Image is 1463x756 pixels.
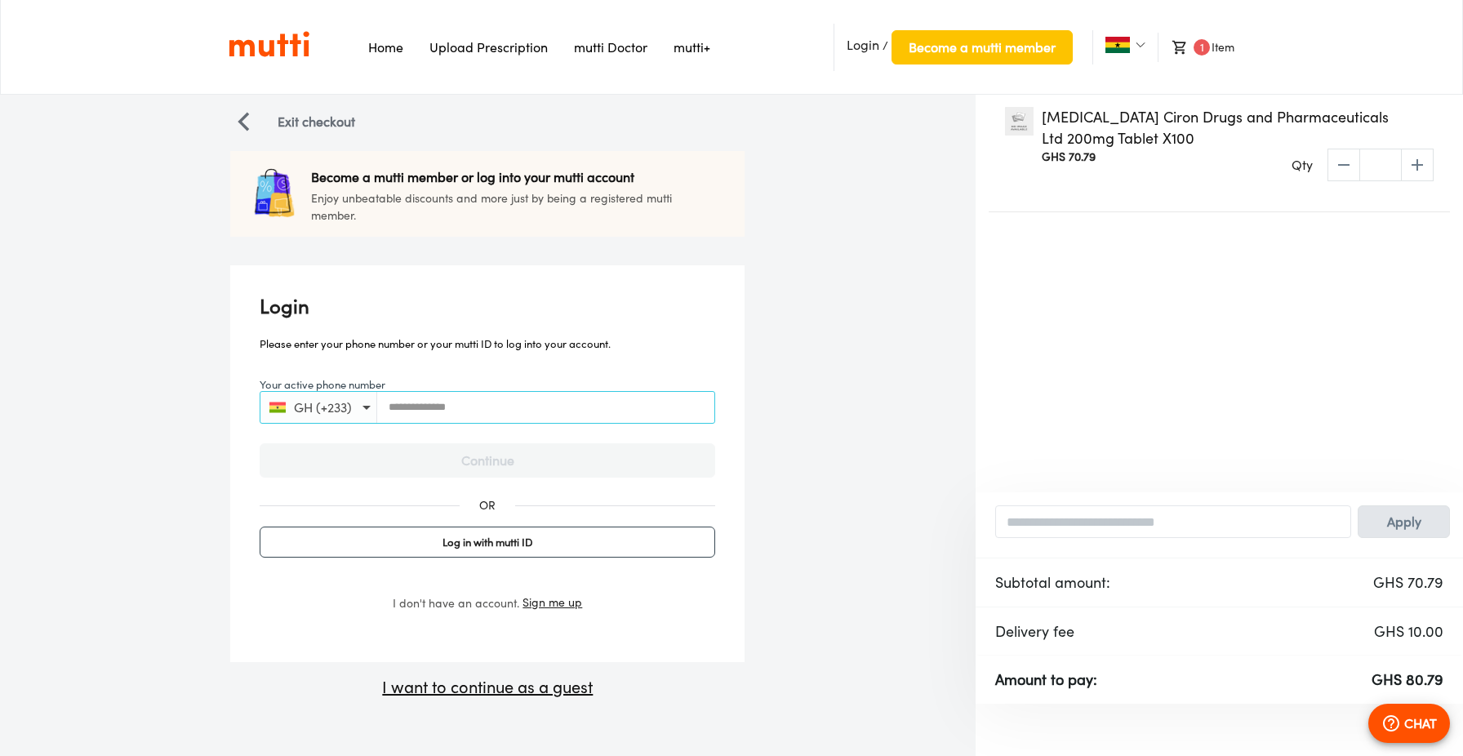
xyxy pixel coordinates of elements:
[909,36,1056,59] span: Become a mutti member
[522,593,582,613] button: Sign me up
[230,675,745,700] p: I want to continue as a guest
[574,39,647,56] a: Navigates to mutti doctor website
[995,571,1110,594] p: Subtotal amount:
[1158,33,1234,62] li: Item
[368,39,403,56] a: Navigates to Home Page
[429,39,548,56] a: Navigates to Prescription Upload Page
[1368,704,1450,743] button: CHAT
[229,30,309,58] a: Link on the logo navigates to HomePage
[248,168,298,218] img: package icon
[1136,40,1145,50] img: Dropdown
[1042,149,1096,199] div: GHS 70.79
[892,30,1073,64] button: Become a mutti member
[1404,714,1437,733] p: CHAT
[230,107,362,136] button: Navigate LeftExit checkout
[260,527,715,558] button: Log in with mutti ID
[1374,620,1443,643] p: GHS 10.00
[229,30,309,58] img: Logo
[1005,107,1034,136] img: Carbamazepine Ciron Drugs and Pharmaceuticals Ltd 200mg Tablet X100
[1373,571,1443,594] p: GHS 70.79
[847,37,879,53] span: Login
[1194,39,1210,56] span: 1
[469,487,505,523] div: OR
[311,189,683,224] p: Enjoy unbeatable discounts and more just by being a registered mutti member.
[260,593,715,613] div: I don't have an account.
[267,532,708,552] span: Log in with mutti ID
[233,112,253,131] img: Navigate Left
[263,396,370,419] button: GH (+233)
[278,112,355,131] p: Exit checkout
[1105,37,1130,53] img: Ghana
[260,334,715,354] p: Please enter your phone number or your mutti ID to log into your account.
[1292,155,1313,175] p: Qty
[260,376,385,393] label: Your active phone number
[1042,107,1394,149] p: [MEDICAL_DATA] Ciron Drugs and Pharmaceuticals Ltd 200mg Tablet X100
[1372,669,1443,691] p: GHS 80.79
[260,291,715,321] p: Login
[995,669,1097,691] p: Amount to pay:
[1401,149,1434,181] span: increase
[311,167,683,187] p: Become a mutti member or log into your mutti account
[995,620,1074,643] p: Delivery fee
[834,24,1073,71] li: /
[674,39,710,56] a: Navigates to mutti+ page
